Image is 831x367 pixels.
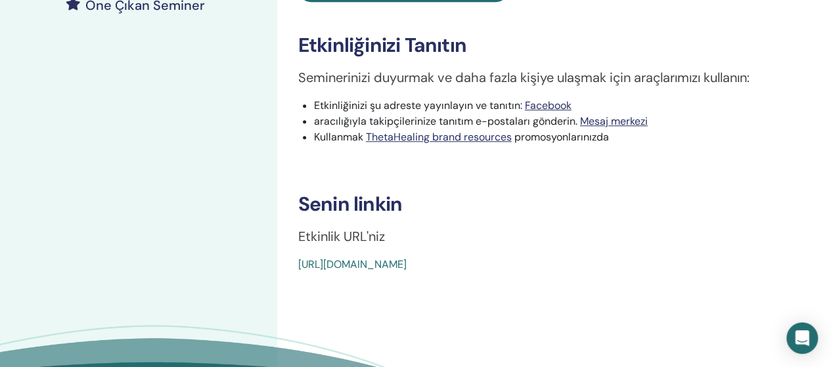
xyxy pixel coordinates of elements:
a: Mesaj merkezi [580,114,648,128]
p: Seminerinizi duyurmak ve daha fazla kişiye ulaşmak için araçlarımızı kullanın: [298,68,810,87]
p: Etkinlik URL'niz [298,227,810,246]
li: Kullanmak promosyonlarınızda [314,129,810,145]
a: Facebook [525,98,572,112]
a: [URL][DOMAIN_NAME] [298,257,407,271]
h3: Senin linkin [298,192,810,216]
div: Open Intercom Messenger [786,322,818,354]
a: ThetaHealing brand resources [366,130,512,144]
li: Etkinliğinizi şu adreste yayınlayın ve tanıtın: [314,98,810,114]
h3: Etkinliğinizi Tanıtın [298,33,810,57]
li: aracılığıyla takipçilerinize tanıtım e-postaları gönderin. [314,114,810,129]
